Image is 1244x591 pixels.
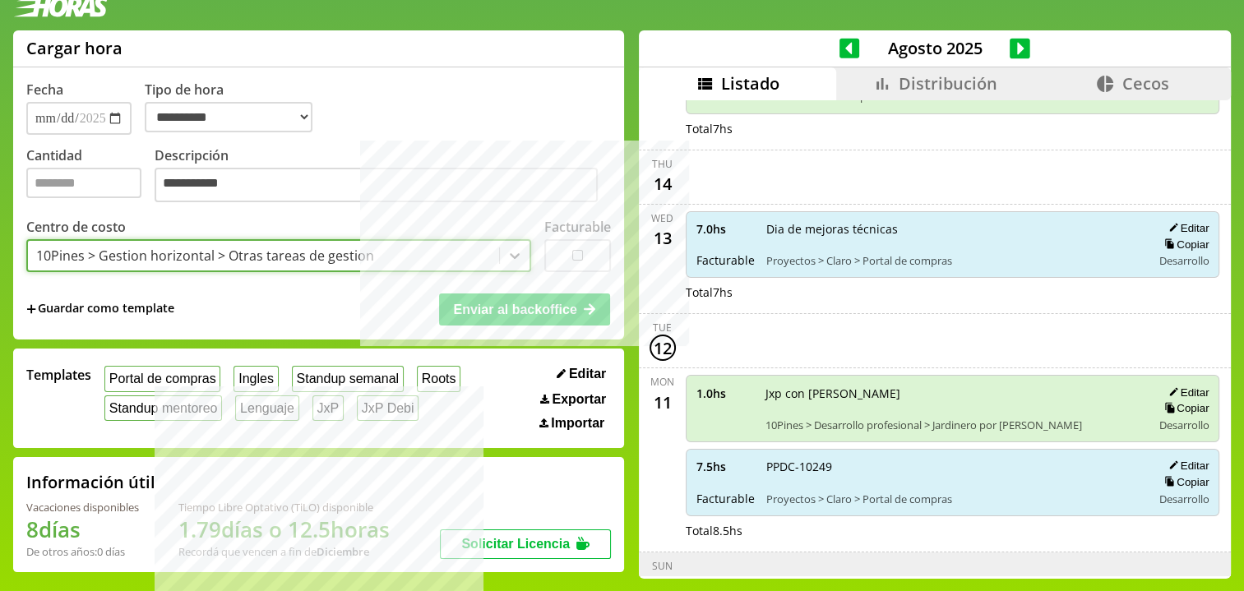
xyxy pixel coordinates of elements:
button: Editar [1163,386,1209,399]
input: Cantidad [26,168,141,198]
button: Standup semanal [292,366,404,391]
span: 7.5 hs [696,459,755,474]
label: Facturable [544,218,611,236]
span: Desarrollo [1158,418,1209,432]
div: De otros años: 0 días [26,544,139,559]
span: Editar [569,367,606,381]
button: Copiar [1159,475,1209,489]
div: Total 7 hs [686,284,1220,300]
span: Desarrollo [1158,492,1209,506]
span: Distribución [899,72,997,95]
div: 10Pines > Gestion horizontal > Otras tareas de gestion [36,247,374,265]
div: 12 [650,335,676,361]
label: Cantidad [26,146,155,206]
span: Templates [26,366,91,384]
button: Lenguaje [235,395,298,421]
span: Dia de mejoras técnicas [766,221,1140,237]
button: Solicitar Licencia [440,529,611,559]
button: Standup mentoreo [104,395,222,421]
label: Tipo de hora [145,81,326,135]
button: Roots [417,366,460,391]
button: Ingles [234,366,278,391]
div: 13 [650,225,676,252]
span: 7.0 hs [696,221,755,237]
span: Importar [551,416,604,431]
h1: 1.79 días o 12.5 horas [178,515,390,544]
button: JxP Debi [357,395,419,421]
h1: 8 días [26,515,139,544]
div: Mon [650,375,674,389]
span: Agosto 2025 [859,37,1010,59]
label: Descripción [155,146,611,206]
div: scrollable content [639,100,1231,576]
span: Jxp con [PERSON_NAME] [765,386,1140,401]
select: Tipo de hora [145,102,312,132]
div: Vacaciones disponibles [26,500,139,515]
button: Portal de compras [104,366,220,391]
span: Listado [721,72,779,95]
span: Desarrollo [1158,253,1209,268]
button: Exportar [535,391,611,408]
button: Editar [1163,221,1209,235]
label: Fecha [26,81,63,99]
label: Centro de costo [26,218,126,236]
textarea: Descripción [155,168,598,202]
button: Copiar [1159,238,1209,252]
div: Sun [652,559,673,573]
span: +Guardar como template [26,300,174,318]
span: Exportar [552,392,606,407]
h2: Información útil [26,471,155,493]
h1: Cargar hora [26,37,123,59]
div: Tiempo Libre Optativo (TiLO) disponible [178,500,390,515]
span: Solicitar Licencia [461,537,570,551]
b: Diciembre [317,544,369,559]
div: Wed [651,211,673,225]
div: Thu [652,157,673,171]
div: Recordá que vencen a fin de [178,544,390,559]
button: Copiar [1159,401,1209,415]
button: Enviar al backoffice [439,293,610,325]
span: Proyectos > Claro > Portal de compras [766,253,1140,268]
span: 1.0 hs [696,386,754,401]
div: 14 [650,171,676,197]
button: Editar [1163,459,1209,473]
span: Proyectos > Claro > Portal de compras [766,492,1140,506]
div: 11 [650,389,676,415]
span: Facturable [696,491,755,506]
div: Tue [653,321,672,335]
button: Editar [552,366,611,382]
span: Enviar al backoffice [453,302,576,316]
span: Cecos [1121,72,1168,95]
span: + [26,300,36,318]
span: PPDC-10249 [766,459,1140,474]
span: Facturable [696,252,755,268]
div: Total 7 hs [686,121,1220,136]
span: 10Pines > Desarrollo profesional > Jardinero por [PERSON_NAME] [765,418,1140,432]
button: JxP [312,395,344,421]
div: Total 8.5 hs [686,523,1220,538]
